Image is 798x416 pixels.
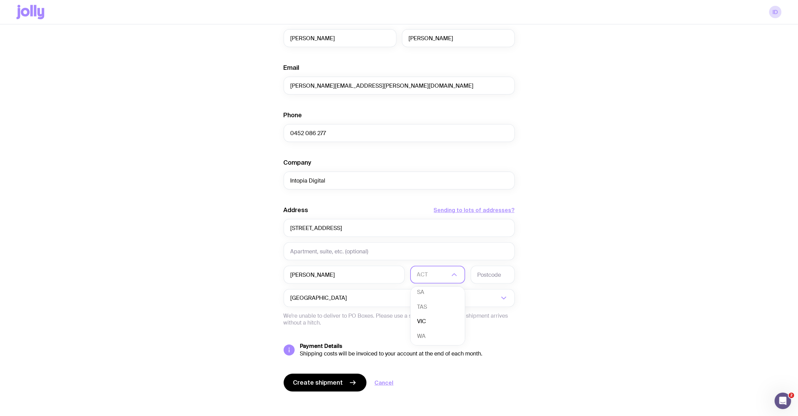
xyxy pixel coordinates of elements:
li: WA [411,329,465,344]
li: VIC [411,314,465,329]
div: Shipping costs will be invoiced to your account at the end of each month. [300,350,515,357]
a: Cancel [375,379,394,387]
input: employee@company.com [284,77,515,95]
button: Sending to lots of addresses? [434,206,515,214]
div: Search for option [284,289,515,307]
li: TAS [411,300,465,315]
iframe: Intercom live chat [775,393,791,409]
a: ID [769,6,781,18]
p: We’re unable to deliver to PO Boxes. Please use a street address so your shipment arrives without... [284,313,515,326]
li: SA [411,285,465,300]
input: First Name [284,29,396,47]
input: Search for option [417,266,449,284]
input: Apartment, suite, etc. (optional) [284,242,515,260]
input: 0400 123 456 [284,124,515,142]
input: Search for option [349,289,499,307]
h5: Payment Details [300,343,515,350]
input: Suburb [284,266,405,284]
input: Postcode [471,266,515,284]
label: Address [284,206,308,214]
div: Search for option [410,266,465,284]
label: Phone [284,111,302,119]
span: Create shipment [293,379,343,387]
span: 2 [789,393,794,398]
input: Company Name (optional) [284,172,515,189]
label: Email [284,64,299,72]
button: Create shipment [284,374,367,392]
span: [GEOGRAPHIC_DATA] [291,289,349,307]
input: Street Address [284,219,515,237]
label: Company [284,158,311,167]
input: Last Name [402,29,515,47]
